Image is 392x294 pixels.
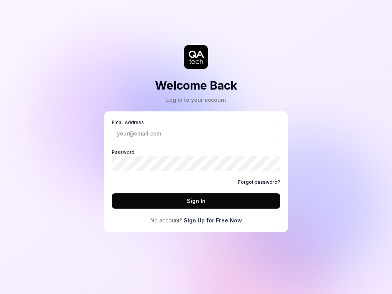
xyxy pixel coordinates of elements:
a: Forgot password? [238,179,280,186]
a: Sign Up for Free Now [184,216,242,224]
button: Sign In [112,193,280,209]
input: Password [112,156,280,171]
div: Log in to your account [155,96,237,104]
span: No account? [150,216,182,224]
h2: Welcome Back [155,77,237,94]
label: Email Address [112,119,280,141]
label: Password [112,149,280,171]
input: Email Address [112,126,280,141]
